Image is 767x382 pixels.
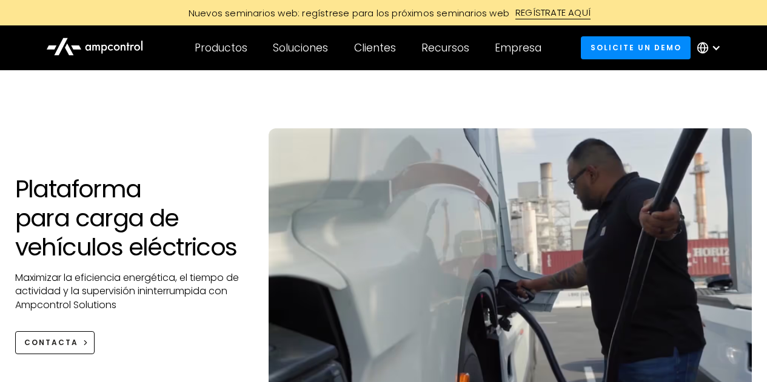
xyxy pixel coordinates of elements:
div: Productos [195,41,247,54]
div: Empresa [495,41,541,54]
a: CONTACTA [15,331,95,354]
h1: Plataforma para carga de vehículos eléctricos [15,174,245,262]
div: Clientes [354,41,396,54]
a: Solicite un demo [581,36,691,59]
div: Soluciones [273,41,328,54]
div: Recursos [421,41,469,54]
p: Maximizar la eficiencia energética, el tiempo de actividad y la supervisión ininterrumpida con Am... [15,271,245,312]
div: CONTACTA [24,337,78,348]
div: REGÍSTRATE AQUÍ [515,6,591,19]
div: Nuevos seminarios web: regístrese para los próximos seminarios web [176,7,515,19]
a: Nuevos seminarios web: regístrese para los próximos seminarios webREGÍSTRATE AQUÍ [111,6,657,19]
